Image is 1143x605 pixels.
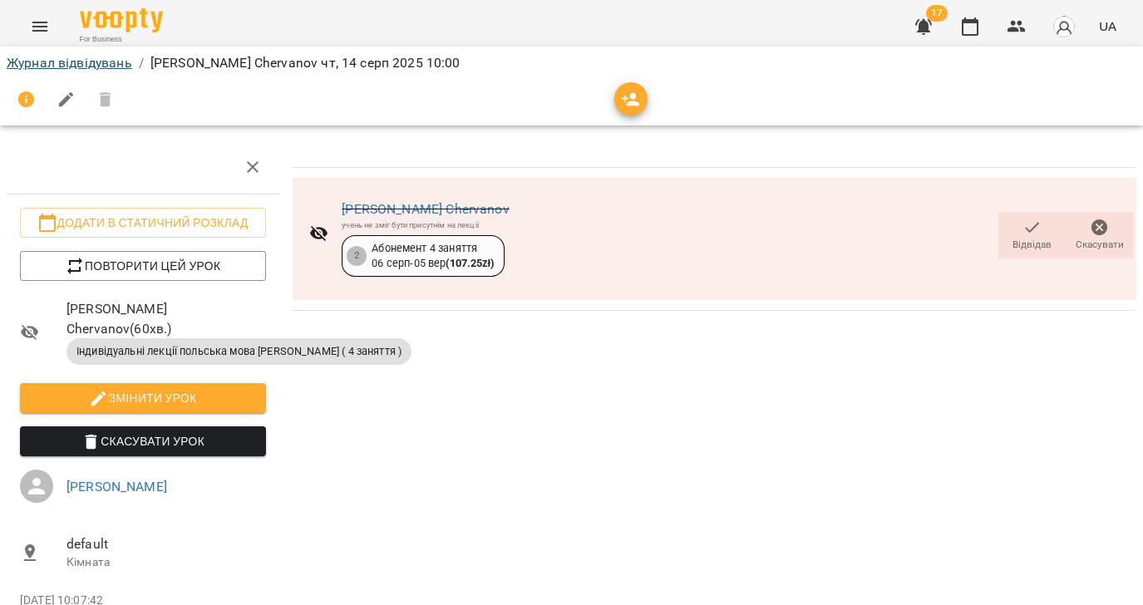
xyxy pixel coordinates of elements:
[7,53,1136,73] nav: breadcrumb
[67,344,411,359] span: Індивідуальні лекції польська мова [PERSON_NAME] ( 4 заняття )
[1092,11,1123,42] button: UA
[20,251,266,281] button: Повторити цей урок
[1012,238,1052,252] span: Відвідав
[67,299,266,338] span: [PERSON_NAME] Chervanov ( 60 хв. )
[67,534,266,554] span: default
[926,5,948,22] span: 17
[33,256,253,276] span: Повторити цей урок
[342,219,509,230] div: учень не зміг бути присутнім на лекції
[446,257,494,269] b: ( 107.25 zł )
[67,554,266,571] p: Кімната
[1099,17,1116,35] span: UA
[150,53,461,73] p: [PERSON_NAME] Chervanov чт, 14 серп 2025 10:00
[1066,212,1133,258] button: Скасувати
[80,8,163,32] img: Voopty Logo
[347,246,367,266] div: 2
[67,479,167,494] a: [PERSON_NAME]
[7,55,132,71] a: Журнал відвідувань
[1052,15,1076,38] img: avatar_s.png
[1076,238,1124,252] span: Скасувати
[33,431,253,451] span: Скасувати Урок
[20,7,60,47] button: Menu
[80,34,163,45] span: For Business
[20,208,266,238] button: Додати в статичний розклад
[139,53,144,73] li: /
[20,383,266,413] button: Змінити урок
[33,213,253,233] span: Додати в статичний розклад
[372,241,494,272] div: Абонемент 4 заняття 06 серп - 05 вер
[33,388,253,408] span: Змінити урок
[20,426,266,456] button: Скасувати Урок
[342,201,509,217] a: [PERSON_NAME] Chervanov
[998,212,1066,258] button: Відвідав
